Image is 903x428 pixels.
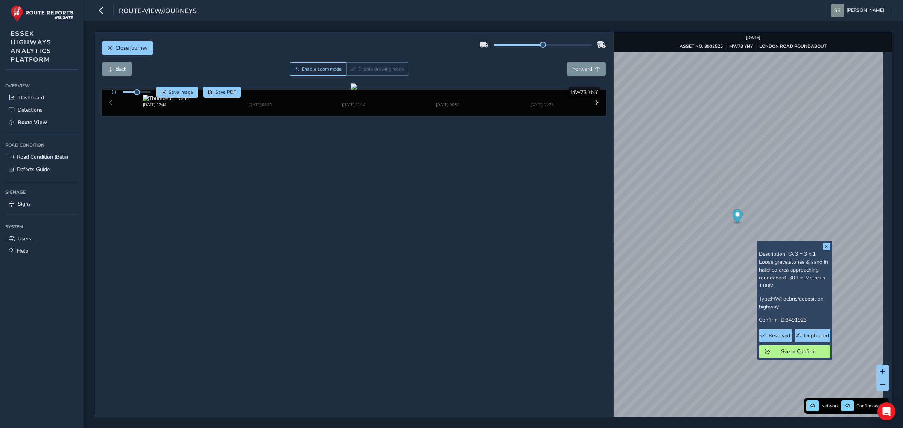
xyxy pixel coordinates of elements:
[342,102,365,108] div: [DATE] 11:14
[302,66,342,72] span: Enable zoom mode
[772,348,825,355] span: See in Confirm
[18,235,31,242] span: Users
[5,221,79,232] div: System
[425,95,471,102] img: Thumbnail frame
[746,35,760,41] strong: [DATE]
[759,316,830,324] p: Confirm ID:
[17,247,28,255] span: Help
[530,102,553,108] div: [DATE] 11:23
[116,65,126,73] span: Back
[831,4,844,17] img: diamond-layout
[680,43,827,49] div: | |
[215,89,236,95] span: Save PDF
[5,163,79,176] a: Defects Guide
[5,104,79,116] a: Detections
[17,166,50,173] span: Defects Guide
[729,43,753,49] strong: MW73 YNY
[5,151,79,163] a: Road Condition (Beta)
[847,4,884,17] span: [PERSON_NAME]
[759,250,830,290] p: Description:
[831,4,887,17] button: [PERSON_NAME]
[5,91,79,104] a: Dashboard
[11,5,73,22] img: rr logo
[18,106,43,114] span: Detections
[156,87,198,98] button: Save
[143,102,189,108] div: [DATE] 12:44
[5,198,79,210] a: Signs
[11,29,52,64] span: ESSEX HIGHWAYS ANALYTICS PLATFORM
[572,65,592,73] span: Forward
[759,250,828,289] span: RA 3 = 3 x 1 Loose grave,stones & sand in hatched area approaching roundabout. 30 Lin Metres x 1....
[804,332,829,339] span: Duplicated
[102,41,153,55] button: Close journey
[18,119,47,126] span: Route View
[759,295,824,310] span: HW: debris/deposit on highway
[570,89,598,96] span: MW73 YNY
[290,62,347,76] button: Zoom
[567,62,606,76] button: Forward
[795,329,830,342] button: Duplicated
[5,187,79,198] div: Signage
[759,345,830,358] button: See in Confirm
[143,95,189,102] img: Thumbnail frame
[237,102,283,108] div: [DATE] 06:43
[116,44,147,52] span: Close journey
[769,332,790,339] span: Resolved
[102,62,132,76] button: Back
[237,95,283,102] img: Thumbnail frame
[680,43,723,49] strong: ASSET NO. 3902525
[759,295,830,311] p: Type:
[821,403,839,409] span: Network
[5,245,79,257] a: Help
[877,402,895,420] div: Open Intercom Messenger
[5,140,79,151] div: Road Condition
[5,80,79,91] div: Overview
[425,102,471,108] div: [DATE] 06:52
[17,153,68,161] span: Road Condition (Beta)
[732,209,742,225] div: Map marker
[18,200,31,208] span: Signs
[786,316,807,323] span: 3491923
[119,6,197,17] span: route-view/journeys
[18,94,44,101] span: Dashboard
[203,87,241,98] button: PDF
[759,43,827,49] strong: LONDON ROAD ROUNDABOUT
[856,403,886,409] span: Confirm assets
[5,232,79,245] a: Users
[823,243,830,250] button: x
[5,116,79,129] a: Route View
[169,89,193,95] span: Save image
[759,329,792,342] button: Resolved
